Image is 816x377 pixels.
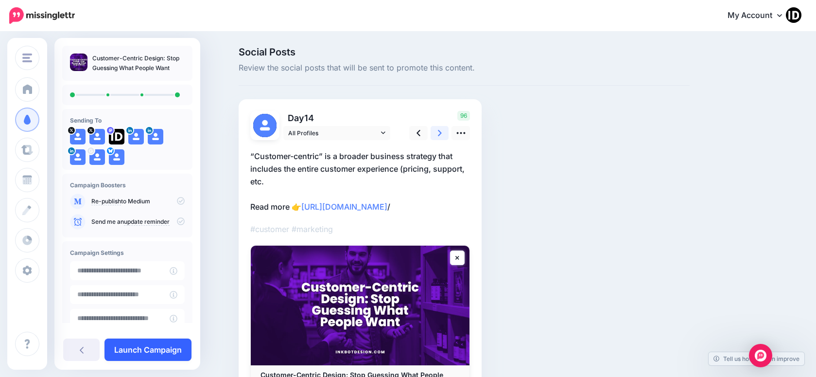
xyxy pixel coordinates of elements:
[89,129,105,144] img: user_default_image.png
[253,114,277,137] img: user_default_image.png
[9,7,75,24] img: Missinglettr
[70,149,86,165] img: user_default_image.png
[251,246,469,365] img: Customer-Centric Design: Stop Guessing What People Want
[92,54,185,73] p: Customer-Centric Design: Stop Guessing What People Want
[301,202,387,212] a: [URL][DOMAIN_NAME]
[22,54,32,62] img: menu.png
[749,344,772,367] div: Open Intercom Messenger
[109,149,124,165] img: user_default_image.png
[239,47,690,57] span: Social Posts
[89,149,105,165] img: user_default_image.png
[70,129,86,144] img: user_default_image.png
[70,249,185,256] h4: Campaign Settings
[304,113,314,123] span: 14
[148,129,163,144] img: user_default_image.png
[457,111,470,121] span: 96
[70,54,87,71] img: e85efae1232353ae66bbabd65bd0d981_thumb.jpg
[124,218,170,226] a: update reminder
[70,117,185,124] h4: Sending To
[91,217,185,226] p: Send me an
[283,126,390,140] a: All Profiles
[250,150,470,213] p: “Customer-centric” is a broader business strategy that includes the entire customer experience (p...
[239,62,690,74] span: Review the social posts that will be sent to promote this content.
[718,4,801,28] a: My Account
[128,129,144,144] img: user_default_image.png
[250,223,470,235] p: #customer #marketing
[709,352,804,365] a: Tell us how we can improve
[288,128,379,138] span: All Profiles
[283,111,392,125] p: Day
[91,197,185,206] p: to Medium
[70,181,185,189] h4: Campaign Boosters
[91,197,121,205] a: Re-publish
[109,129,124,144] img: 1e48ff9f2243147a-86290.png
